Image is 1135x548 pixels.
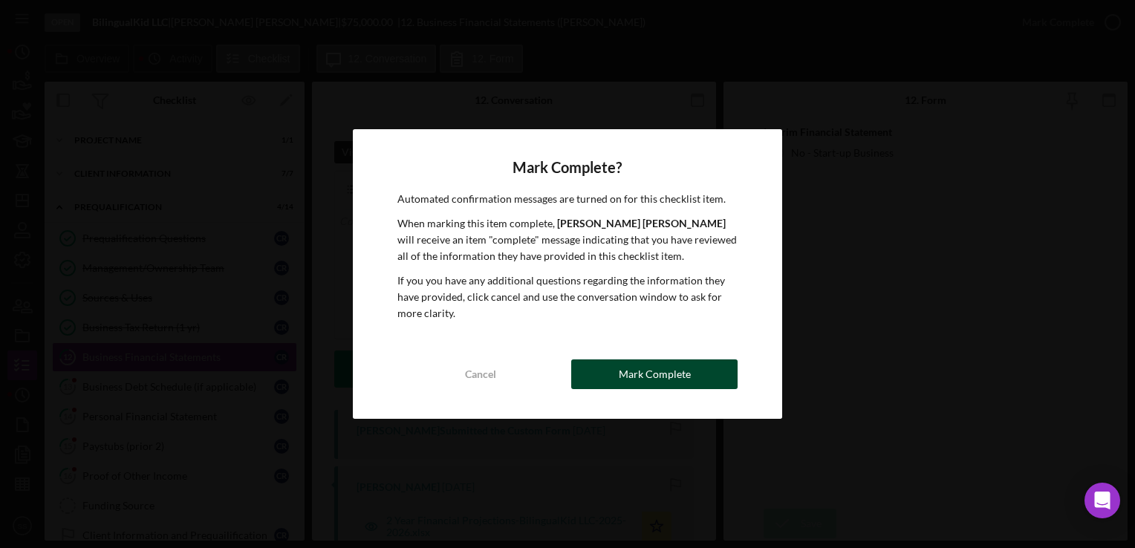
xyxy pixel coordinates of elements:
[465,359,496,389] div: Cancel
[397,215,738,265] p: When marking this item complete, will receive an item "complete" message indicating that you have...
[397,191,738,207] p: Automated confirmation messages are turned on for this checklist item.
[557,217,726,229] b: [PERSON_NAME] [PERSON_NAME]
[1084,483,1120,518] div: Open Intercom Messenger
[397,159,738,176] h4: Mark Complete?
[619,359,691,389] div: Mark Complete
[397,273,738,322] p: If you you have any additional questions regarding the information they have provided, click canc...
[571,359,738,389] button: Mark Complete
[397,359,564,389] button: Cancel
